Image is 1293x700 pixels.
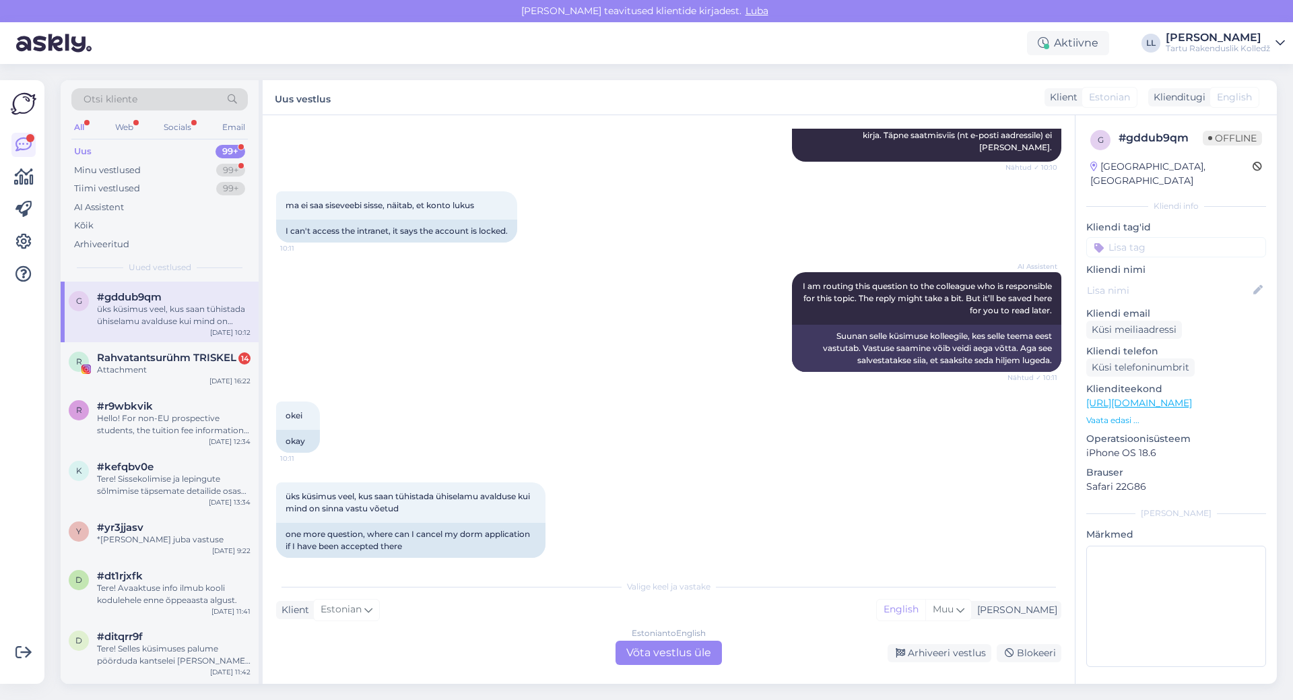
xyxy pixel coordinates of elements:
div: [PERSON_NAME] [972,603,1057,617]
span: Uued vestlused [129,261,191,274]
div: 14 [238,352,251,364]
span: R [76,356,82,367]
div: Tiimi vestlused [74,182,140,195]
div: Võta vestlus üle [616,641,722,665]
div: [DATE] 13:34 [209,497,251,507]
div: Aktiivne [1027,31,1109,55]
div: AI Assistent [74,201,124,214]
div: Web [112,119,136,136]
div: Küsi telefoninumbrit [1086,358,1195,377]
span: I am routing this question to the colleague who is responsible for this topic. The reply might ta... [803,281,1054,315]
span: Otsi kliente [84,92,137,106]
div: [DATE] 11:41 [211,606,251,616]
span: #yr3jjasv [97,521,143,534]
span: English [1217,90,1252,104]
span: Estonian [321,602,362,617]
a: [PERSON_NAME]Tartu Rakenduslik Kolledž [1166,32,1285,54]
div: [GEOGRAPHIC_DATA], [GEOGRAPHIC_DATA] [1090,160,1253,188]
div: All [71,119,87,136]
div: Arhiveeritud [74,238,129,251]
div: Tartu Rakenduslik Kolledž [1166,43,1270,54]
span: #ditqrr9f [97,631,143,643]
div: Socials [161,119,194,136]
div: Suunan selle küsimuse kolleegile, kes selle teema eest vastutab. Vastuse saamine võib veidi aega ... [792,325,1061,372]
div: 99+ [216,182,245,195]
p: Operatsioonisüsteem [1086,432,1266,446]
div: Estonian to English [632,627,706,639]
div: [DATE] 16:22 [209,376,251,386]
div: [DATE] 11:42 [210,667,251,677]
input: Lisa tag [1086,237,1266,257]
div: Klienditugi [1148,90,1205,104]
div: I can't access the intranet, it says the account is locked. [276,220,517,243]
div: Uus [74,145,92,158]
span: Rahvatantsurühm TRISKEL [97,352,236,364]
div: Arhiveeri vestlus [888,644,991,662]
p: Brauser [1086,466,1266,480]
div: # gddub9qm [1119,130,1203,146]
p: Kliendi nimi [1086,263,1266,277]
div: Blokeeri [997,644,1061,662]
span: y [76,526,81,536]
span: #gddub9qm [97,291,162,303]
p: Kliendi telefon [1086,344,1266,358]
div: Kliendi info [1086,200,1266,212]
div: Minu vestlused [74,164,141,177]
span: Estonian [1089,90,1130,104]
div: Email [220,119,248,136]
p: Kliendi email [1086,307,1266,321]
div: [DATE] 12:34 [209,437,251,447]
div: Tere! Selles küsimuses palume pöörduda kantselei [PERSON_NAME]: [PERSON_NAME]. Kontaktandmed on j... [97,643,251,667]
div: 99+ [215,145,245,158]
div: okay [276,430,320,453]
div: [PERSON_NAME] [1166,32,1270,43]
p: iPhone OS 18.6 [1086,446,1266,460]
div: LL [1141,34,1160,53]
div: English [877,600,925,620]
p: Kliendi tag'id [1086,220,1266,234]
div: Klient [1045,90,1077,104]
span: Muu [933,603,954,615]
span: üks küsimus veel, kus saan tühistada ühiselamu avalduse kui mind on sinna vastu võetud [286,491,532,513]
span: g [76,296,82,306]
div: Tere! Sissekolimise ja lepingute sõlmimise täpsemate detailide osas palun pöörduge otse õpilaskod... [97,473,251,497]
div: [PERSON_NAME] [1086,507,1266,519]
div: Attachment [97,364,251,376]
div: Küsi meiliaadressi [1086,321,1182,339]
p: Märkmed [1086,528,1266,542]
div: 99+ [216,164,245,177]
span: 10:11 [280,243,331,253]
div: Valige keel ja vastake [276,581,1061,593]
span: #kefqbv0e [97,461,154,473]
div: [DATE] 9:22 [212,546,251,556]
span: Mentorid saadavad õppijatele kooli algust puudutava infoga kirja. Täpne saatmisviis (nt e-posti a... [810,118,1054,152]
span: 10:11 [280,453,331,464]
span: k [76,466,82,476]
span: d [75,635,82,645]
div: Tere! Avaaktuse info ilmub kooli kodulehele enne õppeaasta algust. [97,582,251,606]
div: Hello! For non-EU prospective students, the tuition fee information can be complex and depends on... [97,412,251,437]
span: Luba [741,5,772,17]
label: Uus vestlus [275,88,331,106]
div: Klient [276,603,309,617]
p: Safari 22G86 [1086,480,1266,494]
span: Offline [1203,131,1262,146]
input: Lisa nimi [1087,283,1251,298]
span: g [1098,135,1104,145]
img: Askly Logo [11,91,36,117]
div: Kõik [74,219,94,232]
span: ma ei saa siseveebi sisse, näitab, et konto lukus [286,200,474,210]
a: [URL][DOMAIN_NAME] [1086,397,1192,409]
p: Vaata edasi ... [1086,414,1266,426]
div: one more question, where can I cancel my dorm application if I have been accepted there [276,523,545,558]
p: Klienditeekond [1086,382,1266,396]
div: üks küsimus veel, kus saan tühistada ühiselamu avalduse kui mind on sinna vastu võetud [97,303,251,327]
span: AI Assistent [1007,261,1057,272]
div: *[PERSON_NAME] juba vastuse [97,534,251,546]
span: okei [286,410,302,420]
span: d [75,575,82,585]
div: [DATE] 10:12 [210,327,251,338]
span: #r9wbkvik [97,400,153,412]
span: Nähtud ✓ 10:11 [1007,373,1057,383]
span: Nähtud ✓ 10:10 [1005,162,1057,172]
